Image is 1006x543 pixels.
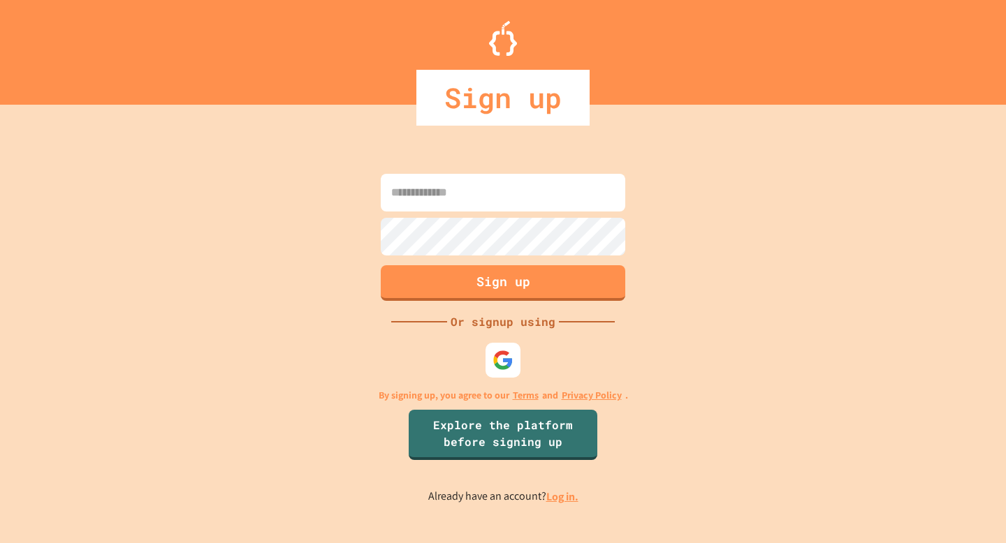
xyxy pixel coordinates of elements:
[562,388,622,403] a: Privacy Policy
[447,313,559,330] div: Or signup using
[513,388,539,403] a: Terms
[493,350,513,371] img: google-icon.svg
[416,70,590,126] div: Sign up
[546,489,578,504] a: Log in.
[379,388,628,403] p: By signing up, you agree to our and .
[409,410,597,460] a: Explore the platform before signing up
[381,265,625,301] button: Sign up
[489,21,517,56] img: Logo.svg
[428,488,578,505] p: Already have an account?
